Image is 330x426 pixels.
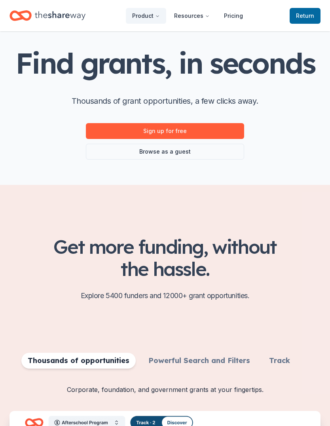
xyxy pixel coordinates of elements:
[38,289,292,302] p: Explore 5400 funders and 12000+ grant opportunities.
[86,123,244,139] a: Sign up for free
[296,11,314,21] span: Return
[72,95,258,107] p: Thousands of grant opportunities, a few clicks away.
[290,8,321,24] a: Return
[38,236,292,280] h2: Get more funding, without the hassle.
[9,6,85,25] a: Home
[15,48,315,79] h1: Find grants, in seconds
[86,144,244,160] a: Browse as a guest
[218,8,249,24] a: Pricing
[168,8,216,24] button: Resources
[38,384,292,395] p: Corporate, foundation, and government grants at your fingertips.
[126,8,166,24] button: Product
[126,6,249,25] nav: Main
